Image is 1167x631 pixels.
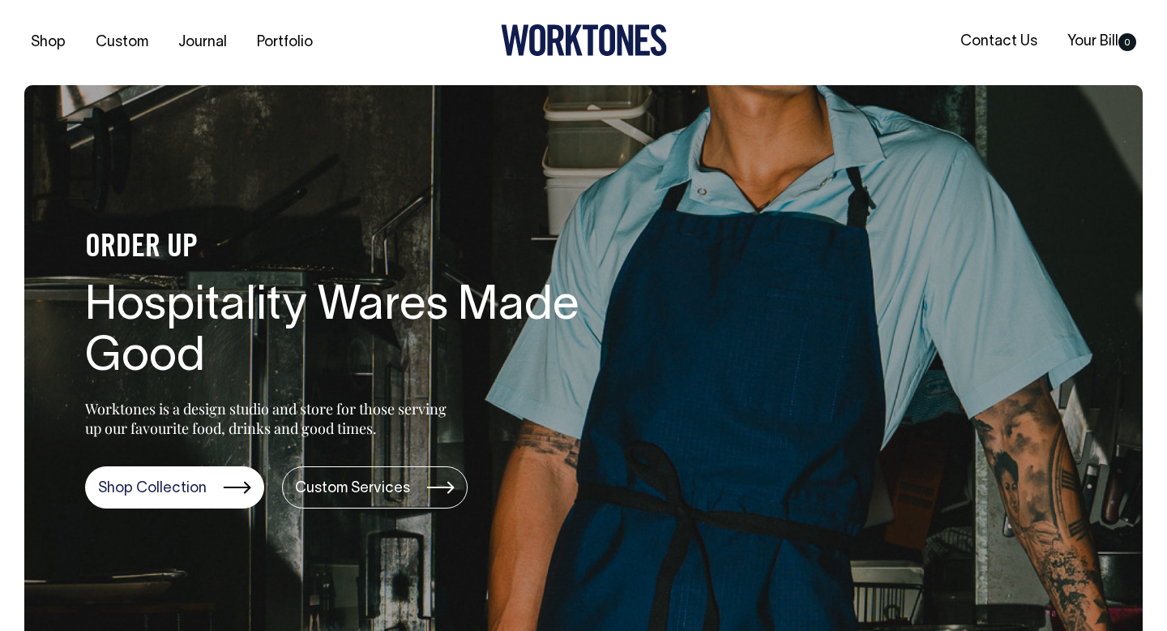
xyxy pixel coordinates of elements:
[250,29,319,56] a: Portfolio
[85,466,264,509] a: Shop Collection
[24,29,72,56] a: Shop
[85,231,604,265] h4: ORDER UP
[172,29,233,56] a: Journal
[89,29,155,56] a: Custom
[85,281,604,385] h1: Hospitality Wares Made Good
[1118,33,1136,51] span: 0
[282,466,468,509] a: Custom Services
[1061,28,1143,55] a: Your Bill0
[85,399,454,438] p: Worktones is a design studio and store for those serving up our favourite food, drinks and good t...
[954,28,1044,55] a: Contact Us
